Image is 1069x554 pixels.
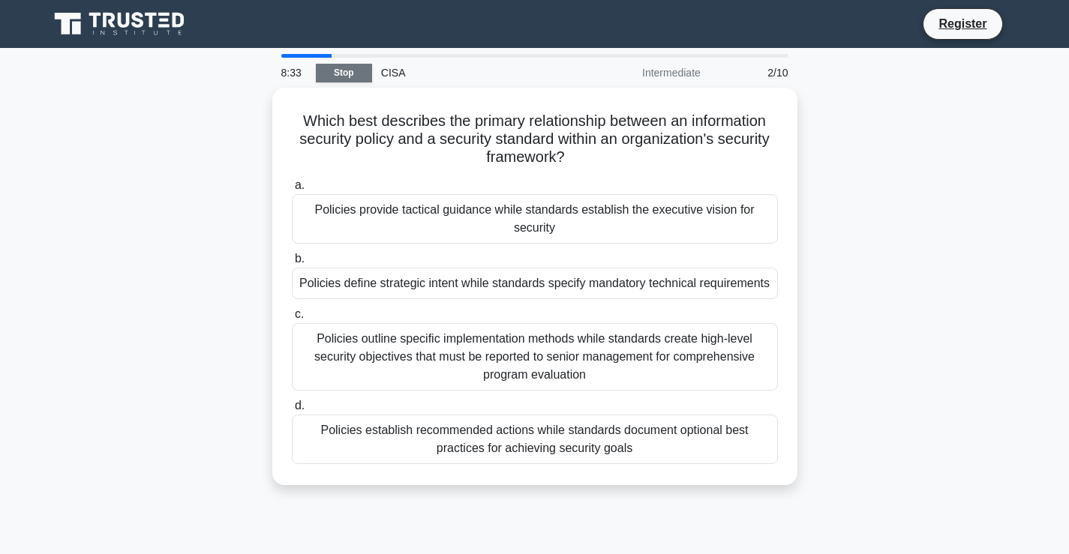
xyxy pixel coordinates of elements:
div: Policies define strategic intent while standards specify mandatory technical requirements [292,268,778,299]
a: Stop [316,64,372,82]
div: 2/10 [710,58,797,88]
a: Register [929,14,995,33]
span: c. [295,307,304,320]
div: Policies outline specific implementation methods while standards create high-level security objec... [292,323,778,391]
div: CISA [372,58,578,88]
span: b. [295,252,305,265]
div: 8:33 [272,58,316,88]
span: a. [295,178,305,191]
div: Policies establish recommended actions while standards document optional best practices for achie... [292,415,778,464]
div: Policies provide tactical guidance while standards establish the executive vision for security [292,194,778,244]
h5: Which best describes the primary relationship between an information security policy and a securi... [290,112,779,167]
span: d. [295,399,305,412]
div: Intermediate [578,58,710,88]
